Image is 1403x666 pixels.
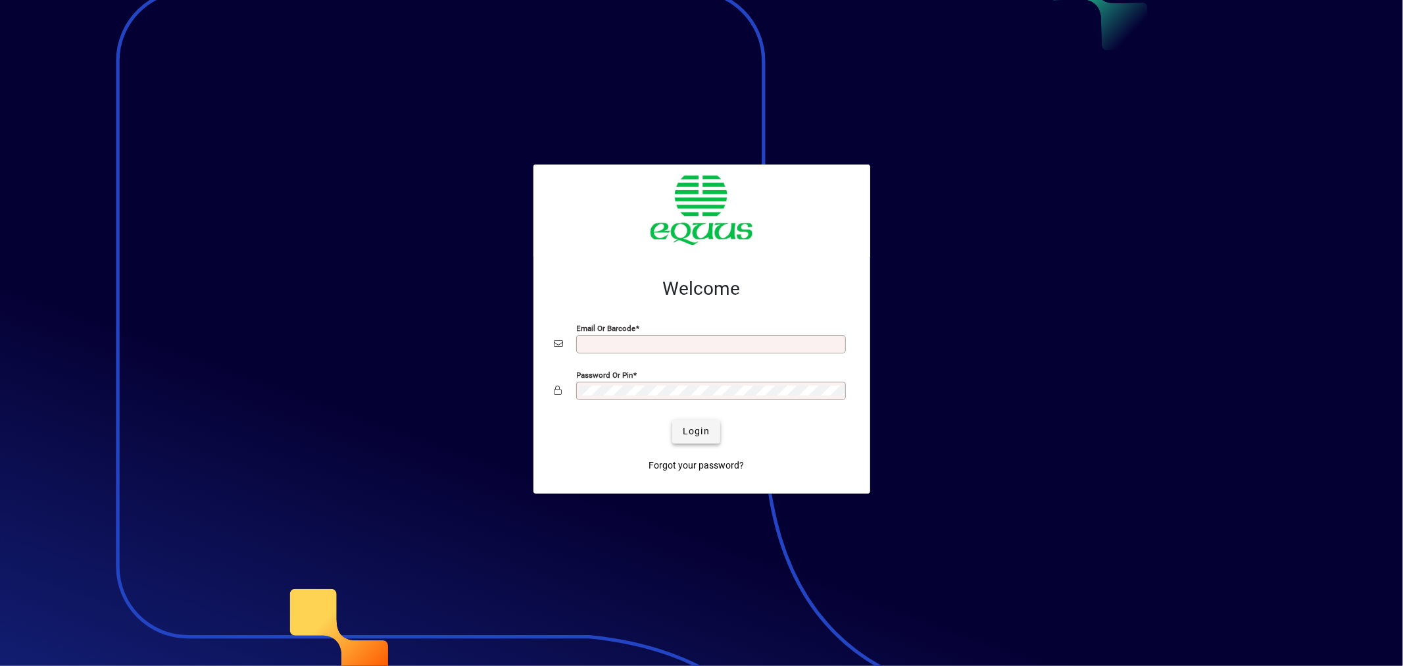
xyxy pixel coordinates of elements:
[672,420,720,444] button: Login
[577,323,636,332] mat-label: Email or Barcode
[649,459,744,473] span: Forgot your password?
[683,424,710,438] span: Login
[554,278,849,300] h2: Welcome
[577,370,633,379] mat-label: Password or Pin
[643,454,749,478] a: Forgot your password?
